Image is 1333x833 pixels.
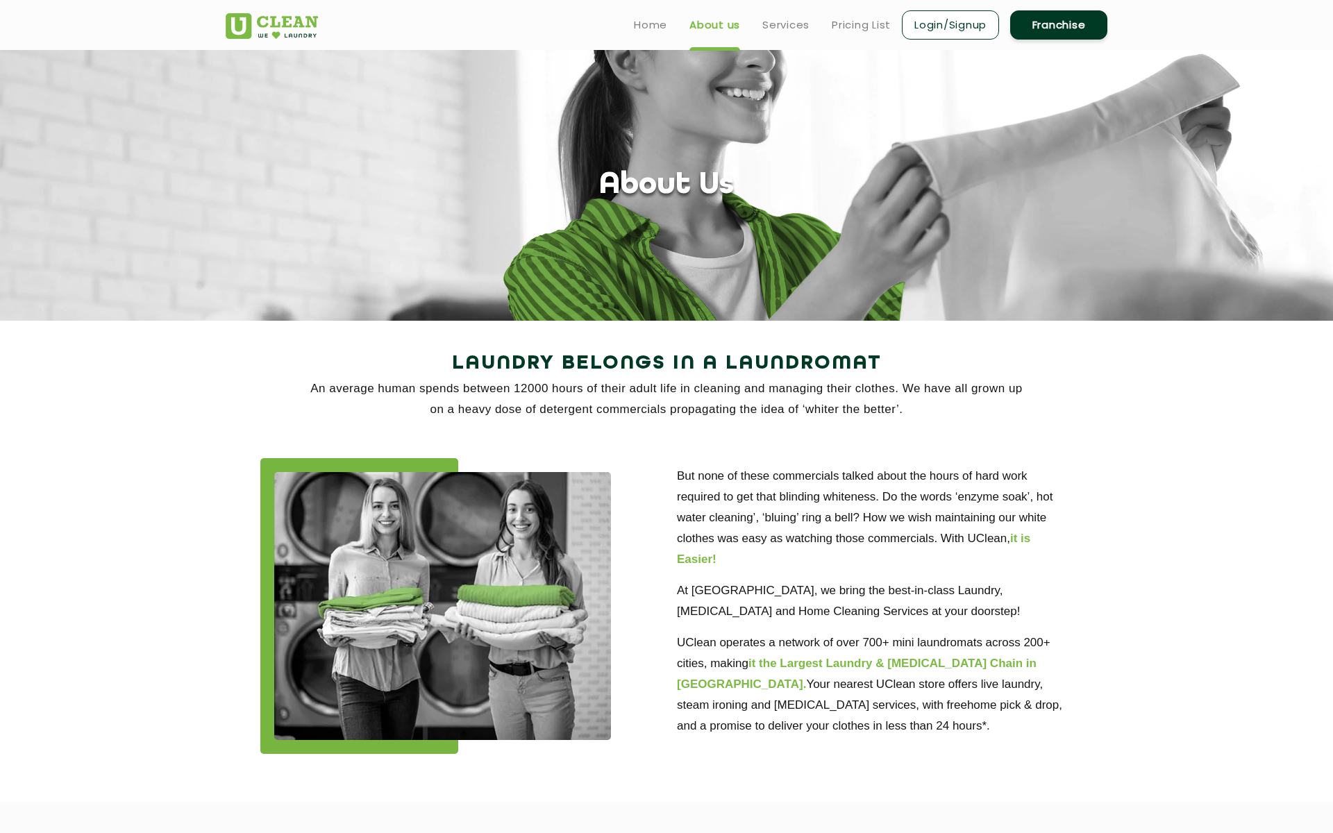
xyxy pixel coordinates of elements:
[599,168,734,203] h1: About Us
[677,466,1073,570] p: But none of these commercials talked about the hours of hard work required to get that blinding w...
[832,17,891,33] a: Pricing List
[677,580,1073,622] p: At [GEOGRAPHIC_DATA], we bring the best-in-class Laundry, [MEDICAL_DATA] and Home Cleaning Servic...
[226,378,1107,420] p: An average human spends between 12000 hours of their adult life in cleaning and managing their cl...
[226,13,318,39] img: UClean Laundry and Dry Cleaning
[902,10,999,40] a: Login/Signup
[274,472,611,740] img: about_img_11zon.webp
[226,347,1107,380] h2: Laundry Belongs in a Laundromat
[762,17,810,33] a: Services
[677,632,1073,737] p: UClean operates a network of over 700+ mini laundromats across 200+ cities, making Your nearest U...
[1010,10,1107,40] a: Franchise
[677,657,1037,691] b: it the Largest Laundry & [MEDICAL_DATA] Chain in [GEOGRAPHIC_DATA].
[689,17,740,33] a: About us
[634,17,667,33] a: Home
